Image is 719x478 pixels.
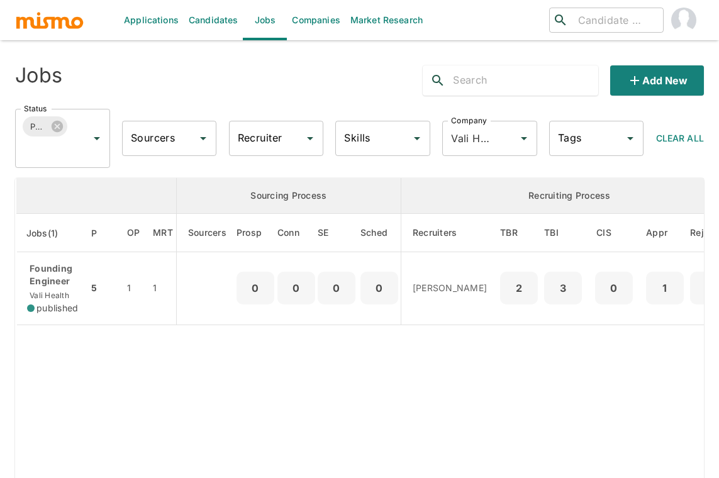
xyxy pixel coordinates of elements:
[497,214,541,252] th: To Be Reviewed
[26,226,75,241] span: Jobs(1)
[91,226,113,241] span: P
[515,130,533,147] button: Open
[237,214,277,252] th: Prospects
[315,214,358,252] th: Sent Emails
[27,262,78,287] p: Founding Engineer
[600,279,628,297] p: 0
[27,291,69,300] span: Vali Health
[176,178,401,214] th: Sourcing Process
[401,214,497,252] th: Recruiters
[656,133,704,143] span: Clear All
[15,11,84,30] img: logo
[651,279,679,297] p: 1
[36,302,78,314] span: published
[194,130,212,147] button: Open
[150,252,176,325] td: 1
[117,214,150,252] th: Open Positions
[150,214,176,252] th: Market Research Total
[453,70,598,91] input: Search
[408,130,426,147] button: Open
[117,252,150,325] td: 1
[358,214,401,252] th: Sched
[242,279,269,297] p: 0
[610,65,704,96] button: Add new
[23,116,67,136] div: Published
[643,214,687,252] th: Approved
[541,214,585,252] th: To Be Interviewed
[176,214,237,252] th: Sourcers
[573,11,658,29] input: Candidate search
[277,214,315,252] th: Connections
[365,279,393,297] p: 0
[301,130,319,147] button: Open
[423,65,453,96] button: search
[621,130,639,147] button: Open
[88,214,116,252] th: Priority
[585,214,643,252] th: Client Interview Scheduled
[88,130,106,147] button: Open
[282,279,310,297] p: 0
[88,252,116,325] td: 5
[671,8,696,33] img: Carmen Vilachá
[549,279,577,297] p: 3
[413,282,487,294] p: [PERSON_NAME]
[505,279,533,297] p: 2
[24,103,47,114] label: Status
[23,119,54,134] span: Published
[15,63,62,88] h4: Jobs
[451,115,487,126] label: Company
[323,279,350,297] p: 0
